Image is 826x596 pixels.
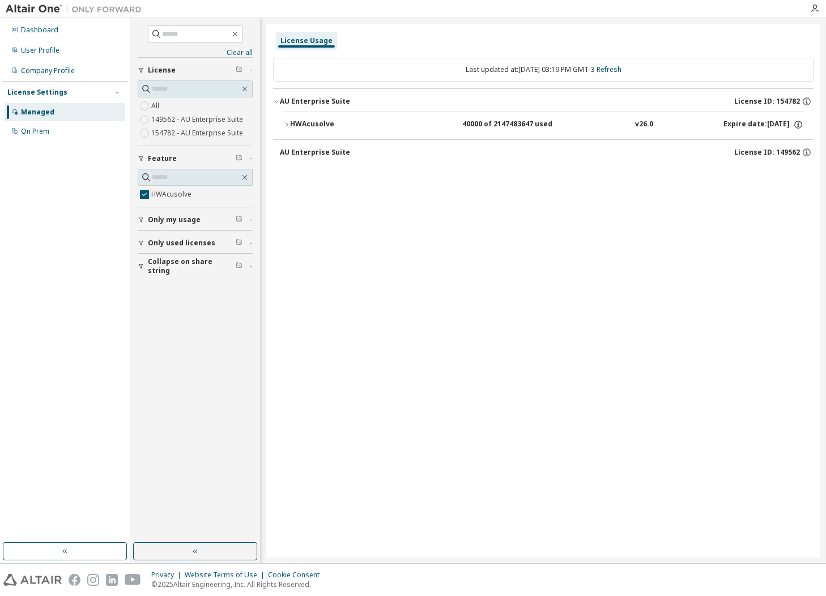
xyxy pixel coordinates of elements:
img: facebook.svg [69,574,80,586]
span: License ID: 149562 [734,148,800,157]
label: All [151,99,161,113]
div: AU Enterprise Suite [280,148,350,157]
span: Only my usage [148,215,201,224]
div: Expire date: [DATE] [723,120,803,130]
div: Privacy [151,571,185,580]
img: linkedin.svg [106,574,118,586]
label: 154782 - AU Enterprise Suite [151,126,245,140]
span: License [148,66,176,75]
button: Only my usage [138,207,253,232]
div: HWAcusolve [290,120,392,130]
div: Dashboard [21,25,58,35]
span: Clear filter [236,239,242,248]
div: On Prem [21,127,49,136]
div: Last updated at: [DATE] 03:19 PM GMT-3 [273,58,814,82]
img: Altair One [6,3,147,15]
span: Feature [148,154,177,163]
span: Clear filter [236,215,242,224]
div: Company Profile [21,66,75,75]
a: Refresh [597,65,621,74]
button: AU Enterprise SuiteLicense ID: 154782 [273,89,814,114]
button: Feature [138,146,253,171]
button: Only used licenses [138,231,253,256]
p: © 2025 Altair Engineering, Inc. All Rights Reserved. [151,580,326,589]
div: Website Terms of Use [185,571,268,580]
button: HWAcusolve40000 of 2147483647 usedv26.0Expire date:[DATE] [283,112,803,137]
img: youtube.svg [125,574,141,586]
span: Clear filter [236,66,242,75]
div: 40000 of 2147483647 used [462,120,564,130]
span: License ID: 154782 [734,97,800,106]
div: License Usage [280,36,333,45]
button: AU Enterprise SuiteLicense ID: 149562 [280,140,814,165]
div: v26.0 [635,120,653,130]
div: AU Enterprise Suite [280,97,350,106]
span: Only used licenses [148,239,215,248]
a: Clear all [138,48,253,57]
button: Collapse on share string [138,254,253,279]
div: License Settings [7,88,67,97]
button: License [138,58,253,83]
span: Clear filter [236,154,242,163]
label: HWAcusolve [151,188,194,201]
span: Collapse on share string [148,257,236,275]
img: instagram.svg [87,574,99,586]
label: 149562 - AU Enterprise Suite [151,113,245,126]
img: altair_logo.svg [3,574,62,586]
div: Managed [21,108,54,117]
div: User Profile [21,46,59,55]
span: Clear filter [236,262,242,271]
div: Cookie Consent [268,571,326,580]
